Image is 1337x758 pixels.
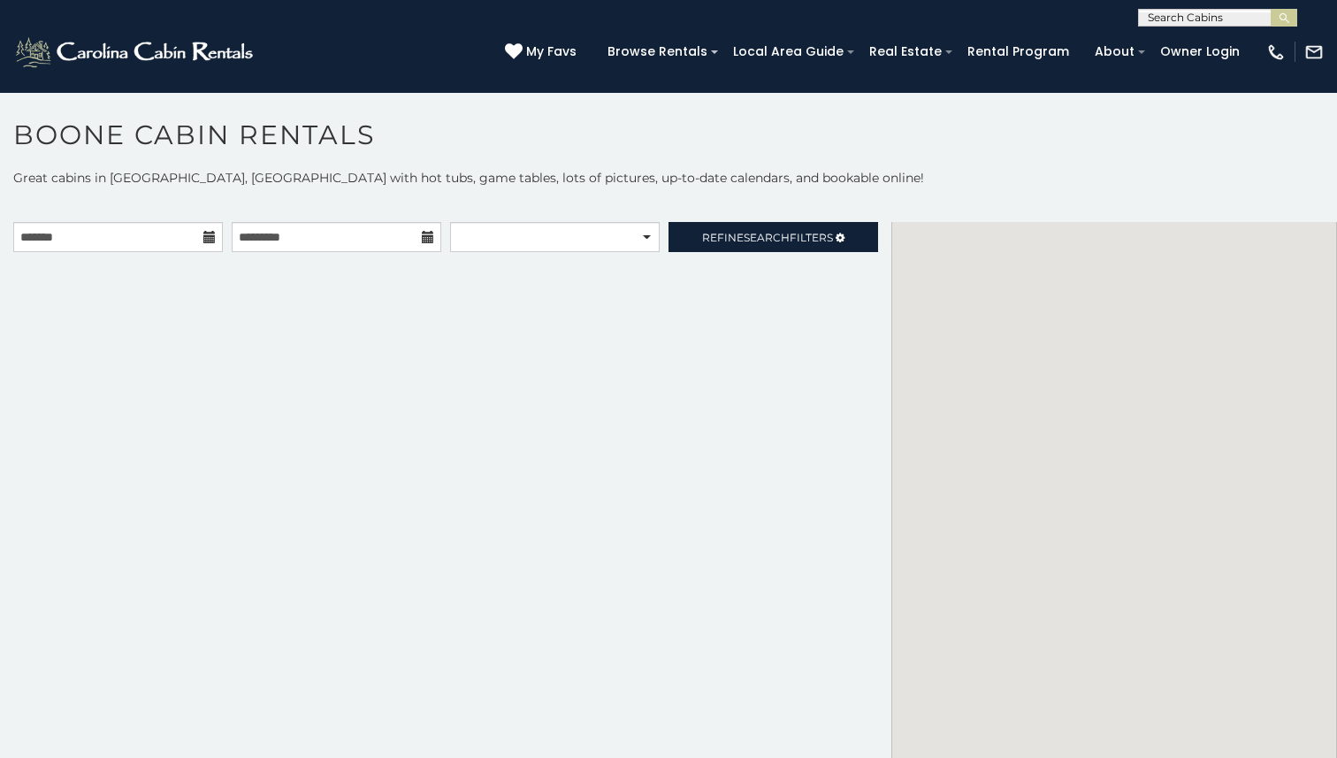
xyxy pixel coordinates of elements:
a: Browse Rentals [599,38,716,65]
img: White-1-2.png [13,34,258,70]
a: Rental Program [959,38,1078,65]
img: phone-regular-white.png [1266,42,1286,62]
span: My Favs [526,42,577,61]
a: Local Area Guide [724,38,852,65]
a: RefineSearchFilters [668,222,878,252]
a: About [1086,38,1143,65]
span: Search [744,231,790,244]
a: My Favs [505,42,581,62]
a: Owner Login [1151,38,1249,65]
img: mail-regular-white.png [1304,42,1324,62]
a: Real Estate [860,38,951,65]
span: Refine Filters [702,231,833,244]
